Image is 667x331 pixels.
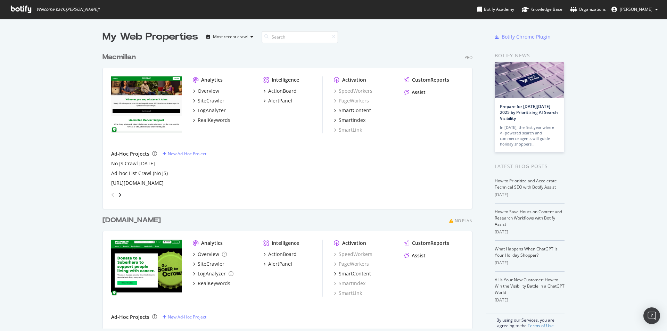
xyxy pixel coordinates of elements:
[198,280,230,287] div: RealKeywords
[102,215,161,225] div: [DOMAIN_NAME]
[198,97,224,104] div: SiteCrawler
[168,151,206,157] div: New Ad-Hoc Project
[606,4,664,15] button: [PERSON_NAME]
[117,191,122,198] div: angle-right
[102,44,478,329] div: grid
[193,280,230,287] a: RealKeywords
[111,76,182,133] img: macmillan.org.uk
[193,88,219,94] a: Overview
[198,260,224,267] div: SiteCrawler
[495,297,565,303] div: [DATE]
[620,6,652,12] span: Adair Todman
[201,240,223,247] div: Analytics
[193,251,227,258] a: Overview
[404,240,449,247] a: CustomReports
[342,76,366,83] div: Activation
[495,62,564,98] img: Prepare for Black Friday 2025 by Prioritizing AI Search Visibility
[108,189,117,200] div: angle-left
[334,290,362,297] a: SmartLink
[272,240,299,247] div: Intelligence
[193,97,224,104] a: SiteCrawler
[102,30,198,44] div: My Web Properties
[495,260,565,266] div: [DATE]
[198,88,219,94] div: Overview
[198,107,226,114] div: LogAnalyzer
[193,107,226,114] a: LogAnalyzer
[495,277,565,295] a: AI Is Your New Customer: How to Win the Visibility Battle in a ChatGPT World
[268,251,297,258] div: ActionBoard
[334,251,372,258] a: SpeedWorkers
[213,35,248,39] div: Most recent crawl
[334,107,371,114] a: SmartContent
[339,107,371,114] div: SmartContent
[263,88,297,94] a: ActionBoard
[268,97,292,104] div: AlertPanel
[204,31,256,42] button: Most recent crawl
[263,260,292,267] a: AlertPanel
[570,6,606,13] div: Organizations
[464,55,472,60] div: Pro
[412,240,449,247] div: CustomReports
[477,6,514,13] div: Botify Academy
[455,218,472,224] div: No Plan
[342,240,366,247] div: Activation
[111,240,182,296] img: gosober.org.uk
[412,76,449,83] div: CustomReports
[502,33,551,40] div: Botify Chrome Plugin
[102,215,164,225] a: [DOMAIN_NAME]
[102,52,136,62] div: Macmillan
[500,125,559,147] div: In [DATE], the first year where AI-powered search and commerce agents will guide holiday shoppers…
[272,76,299,83] div: Intelligence
[334,280,365,287] div: SmartIndex
[495,52,565,59] div: Botify news
[412,252,426,259] div: Assist
[201,76,223,83] div: Analytics
[163,314,206,320] a: New Ad-Hoc Project
[334,270,371,277] a: SmartContent
[198,270,226,277] div: LogAnalyzer
[334,126,362,133] div: SmartLink
[111,170,168,177] div: Ad-hoc List Crawl (No JS)
[193,270,233,277] a: LogAnalyzer
[495,163,565,170] div: Latest Blog Posts
[339,117,365,124] div: SmartIndex
[263,97,292,104] a: AlertPanel
[495,178,557,190] a: How to Prioritize and Accelerate Technical SEO with Botify Assist
[36,7,99,12] span: Welcome back, [PERSON_NAME] !
[193,117,230,124] a: RealKeywords
[495,246,558,258] a: What Happens When ChatGPT Is Your Holiday Shopper?
[486,314,565,329] div: By using our Services, you are agreeing to the
[262,31,338,43] input: Search
[193,260,224,267] a: SiteCrawler
[334,88,372,94] a: SpeedWorkers
[198,251,219,258] div: Overview
[495,209,562,227] a: How to Save Hours on Content and Research Workflows with Botify Assist
[404,89,426,96] a: Assist
[404,252,426,259] a: Assist
[339,270,371,277] div: SmartContent
[268,260,292,267] div: AlertPanel
[412,89,426,96] div: Assist
[111,180,164,187] a: [URL][DOMAIN_NAME]
[111,160,155,167] a: No JS Crawl [DATE]
[198,117,230,124] div: RealKeywords
[522,6,562,13] div: Knowledge Base
[168,314,206,320] div: New Ad-Hoc Project
[495,229,565,235] div: [DATE]
[495,33,551,40] a: Botify Chrome Plugin
[334,117,365,124] a: SmartIndex
[334,97,369,104] a: PageWorkers
[495,192,565,198] div: [DATE]
[111,314,149,321] div: Ad-Hoc Projects
[500,104,558,121] a: Prepare for [DATE][DATE] 2025 by Prioritizing AI Search Visibility
[404,76,449,83] a: CustomReports
[102,52,139,62] a: Macmillan
[528,323,554,329] a: Terms of Use
[334,260,369,267] a: PageWorkers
